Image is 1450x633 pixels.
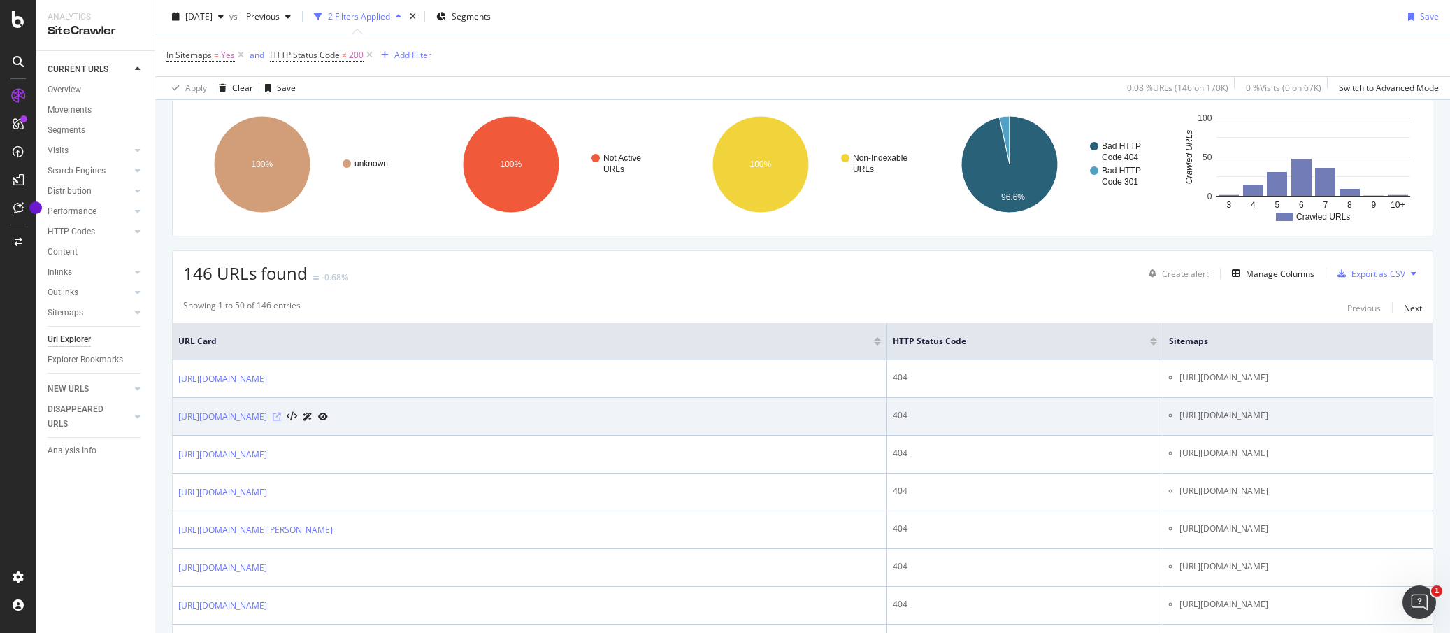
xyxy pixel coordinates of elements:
[375,47,431,64] button: Add Filter
[1226,265,1314,282] button: Manage Columns
[1203,152,1212,162] text: 50
[1371,200,1376,210] text: 9
[178,599,267,613] a: [URL][DOMAIN_NAME]
[232,82,253,94] div: Clear
[48,123,145,138] a: Segments
[166,6,229,28] button: [DATE]
[48,103,145,118] a: Movements
[1143,262,1209,285] button: Create alert
[250,48,264,62] button: and
[1179,409,1427,422] li: [URL][DOMAIN_NAME]
[48,11,143,23] div: Analytics
[213,77,253,99] button: Clear
[308,6,407,28] button: 2 Filters Applied
[48,204,131,219] a: Performance
[682,104,924,225] div: A chart.
[1431,585,1442,597] span: 1
[1420,10,1439,22] div: Save
[1179,485,1427,497] li: [URL][DOMAIN_NAME]
[1404,302,1422,314] div: Next
[48,332,91,347] div: Url Explorer
[48,62,131,77] a: CURRENT URLS
[1179,560,1427,573] li: [URL][DOMAIN_NAME]
[893,485,1157,497] div: 404
[241,6,296,28] button: Previous
[1347,302,1381,314] div: Previous
[1162,268,1209,280] div: Create alert
[48,382,131,397] a: NEW URLS
[178,561,267,575] a: [URL][DOMAIN_NAME]
[893,371,1157,384] div: 404
[166,77,207,99] button: Apply
[322,271,348,283] div: -0.68%
[178,448,267,462] a: [URL][DOMAIN_NAME]
[407,10,419,24] div: times
[1127,82,1228,94] div: 0.08 % URLs ( 146 on 170K )
[48,265,131,280] a: Inlinks
[48,143,69,158] div: Visits
[1402,585,1436,619] iframe: Intercom live chat
[501,159,522,169] text: 100%
[48,245,145,259] a: Content
[185,82,207,94] div: Apply
[1404,299,1422,316] button: Next
[1275,200,1279,210] text: 5
[48,353,123,367] div: Explorer Bookmarks
[48,225,131,239] a: HTTP Codes
[893,560,1157,573] div: 404
[48,402,131,432] a: DISAPPEARED URLS
[229,10,241,22] span: vs
[1169,335,1406,348] span: Sitemaps
[1179,371,1427,384] li: [URL][DOMAIN_NAME]
[342,49,347,61] span: ≠
[48,143,131,158] a: Visits
[1102,152,1138,162] text: Code 404
[1296,212,1350,222] text: Crawled URLs
[178,372,267,386] a: [URL][DOMAIN_NAME]
[48,245,78,259] div: Content
[48,285,131,300] a: Outlinks
[250,49,264,61] div: and
[432,104,674,225] svg: A chart.
[48,402,118,432] div: DISAPPEARED URLS
[183,262,308,285] span: 146 URLs found
[1180,104,1422,225] svg: A chart.
[1001,192,1025,202] text: 96.6%
[893,447,1157,460] div: 404
[1298,200,1303,210] text: 6
[318,409,328,424] a: URL Inspection
[1323,200,1328,210] text: 7
[853,164,874,174] text: URLs
[29,201,42,214] div: Tooltip anchor
[48,83,81,97] div: Overview
[277,82,296,94] div: Save
[303,409,313,424] a: AI Url Details
[1391,200,1405,210] text: 10+
[273,413,281,421] a: Visit Online Page
[893,522,1157,535] div: 404
[259,77,296,99] button: Save
[183,104,425,225] div: A chart.
[178,523,333,537] a: [URL][DOMAIN_NAME][PERSON_NAME]
[328,10,390,22] div: 2 Filters Applied
[48,306,83,320] div: Sitemaps
[1179,522,1427,535] li: [URL][DOMAIN_NAME]
[1246,82,1321,94] div: 0 % Visits ( 0 on 67K )
[287,412,297,422] button: View HTML Source
[178,485,267,499] a: [URL][DOMAIN_NAME]
[48,23,143,39] div: SiteCrawler
[1102,177,1138,187] text: Code 301
[1179,598,1427,611] li: [URL][DOMAIN_NAME]
[1226,200,1231,210] text: 3
[313,276,319,280] img: Equal
[603,164,624,174] text: URLs
[893,409,1157,422] div: 404
[48,164,106,178] div: Search Engines
[1207,192,1212,201] text: 0
[1246,268,1314,280] div: Manage Columns
[48,306,131,320] a: Sitemaps
[1179,447,1427,460] li: [URL][DOMAIN_NAME]
[48,184,131,199] a: Distribution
